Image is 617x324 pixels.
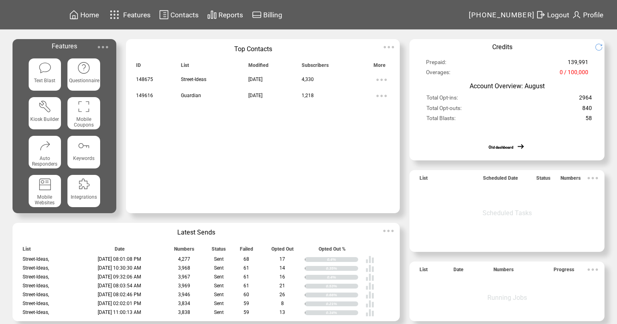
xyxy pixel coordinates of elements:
[263,11,282,19] span: Billing
[177,228,215,236] span: Latest Sends
[365,282,374,291] img: poll%20-%20white.svg
[248,93,262,98] span: [DATE]
[595,43,609,51] img: refresh.png
[35,194,55,206] span: Mobile Websites
[123,11,151,19] span: Features
[214,309,224,315] span: Sent
[98,292,141,297] span: [DATE] 08:02:46 PM
[52,42,77,50] span: Features
[23,283,49,289] span: Street-Ideas,
[327,275,358,280] div: 0.4%
[23,292,49,297] span: Street-Ideas,
[302,62,329,72] span: Subscribers
[206,8,244,21] a: Reports
[326,266,358,271] div: 0.35%
[23,274,49,280] span: Street-Ideas,
[77,139,90,152] img: keywords.svg
[483,209,532,217] span: Scheduled Tasks
[365,291,374,299] img: poll%20-%20white.svg
[326,293,358,297] div: 0.66%
[38,100,52,113] img: tool%201.svg
[29,136,61,168] a: Auto Responders
[243,265,249,271] span: 61
[207,10,217,20] img: chart.svg
[365,264,374,273] img: poll%20-%20white.svg
[483,175,518,185] span: Scheduled Date
[585,262,601,278] img: ellypsis.svg
[23,246,31,255] span: List
[136,93,153,98] span: 149616
[170,11,199,19] span: Contacts
[536,10,546,20] img: exit.svg
[218,11,243,19] span: Reports
[34,78,55,83] span: Text Blast
[381,39,397,55] img: ellypsis.svg
[279,292,285,297] span: 26
[38,61,52,75] img: text-blast.svg
[571,8,604,21] a: Profile
[214,283,224,289] span: Sent
[579,94,592,104] span: 2964
[583,11,603,19] span: Profile
[178,309,190,315] span: 3,838
[560,175,581,185] span: Numbers
[243,292,249,297] span: 60
[536,175,550,185] span: Status
[174,246,194,255] span: Numbers
[98,274,141,280] span: [DATE] 09:32:06 AM
[159,10,169,20] img: contacts.svg
[67,136,100,168] a: Keywords
[69,10,79,20] img: home.svg
[29,175,61,207] a: Mobile Websites
[181,93,201,98] span: Guardian
[470,82,545,90] span: Account Overview: August
[71,194,97,200] span: Integrations
[365,299,374,308] img: poll%20-%20white.svg
[214,265,224,271] span: Sent
[302,77,314,82] span: 4,330
[248,77,262,82] span: [DATE]
[178,283,190,289] span: 3,969
[327,257,358,262] div: 0.4%
[23,309,49,315] span: Street-Ideas,
[74,116,94,128] span: Mobile Coupons
[586,115,592,125] span: 58
[426,115,455,125] span: Total Blasts:
[326,310,358,315] div: 0.34%
[136,77,153,82] span: 148675
[214,301,224,306] span: Sent
[365,308,374,317] img: poll%20-%20white.svg
[178,292,190,297] span: 3,946
[69,78,99,83] span: Questionnaire
[554,267,574,276] span: Progress
[95,39,111,55] img: ellypsis.svg
[420,267,428,276] span: List
[67,97,100,129] a: Mobile Coupons
[535,8,571,21] a: Logout
[115,246,125,255] span: Date
[107,8,122,21] img: features.svg
[279,309,285,315] span: 13
[251,8,283,21] a: Billing
[243,301,249,306] span: 59
[243,256,249,262] span: 68
[453,267,464,276] span: Date
[68,8,100,21] a: Home
[23,265,49,271] span: Street-Ideas,
[426,69,450,79] span: Overages:
[214,274,224,280] span: Sent
[489,145,513,150] a: Old dashboard
[248,62,269,72] span: Modified
[374,72,390,88] img: ellypsis.svg
[374,62,386,72] span: More
[29,97,61,129] a: Kiosk Builder
[98,301,141,306] span: [DATE] 02:02:01 PM
[98,256,141,262] span: [DATE] 08:01:08 PM
[365,255,374,264] img: poll%20-%20white.svg
[38,178,52,191] img: mobile-websites.svg
[560,69,588,79] span: 0 / 100,000
[178,274,190,280] span: 3,967
[214,292,224,297] span: Sent
[279,283,285,289] span: 21
[493,267,514,276] span: Numbers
